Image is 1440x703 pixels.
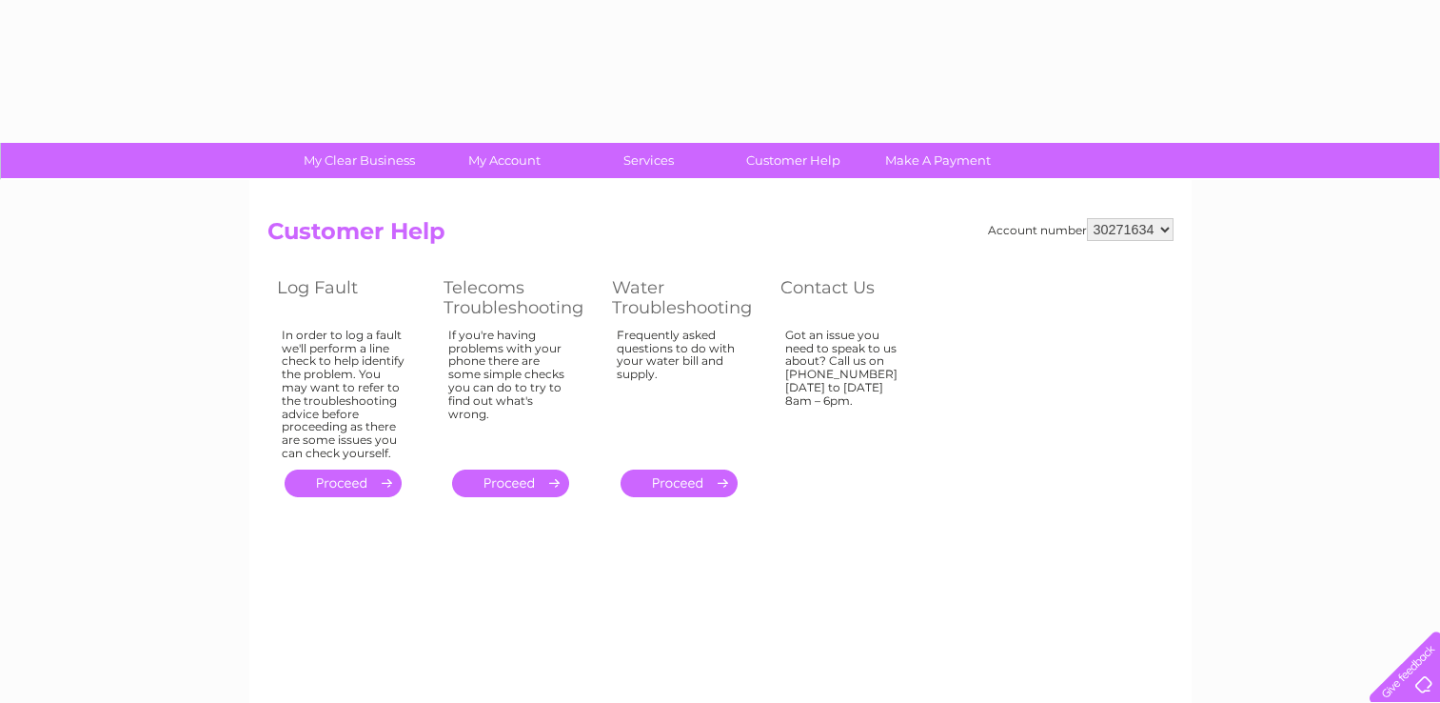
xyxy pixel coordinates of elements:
a: Services [570,143,727,178]
a: . [621,470,738,497]
div: If you're having problems with your phone there are some simple checks you can do to try to find ... [448,329,574,452]
th: Log Fault [267,272,434,323]
a: My Account [425,143,582,178]
th: Telecoms Troubleshooting [434,272,602,323]
a: Make A Payment [859,143,1016,178]
th: Contact Us [771,272,937,323]
div: In order to log a fault we'll perform a line check to help identify the problem. You may want to ... [282,329,405,460]
h2: Customer Help [267,218,1174,254]
div: Frequently asked questions to do with your water bill and supply. [617,329,742,452]
th: Water Troubleshooting [602,272,771,323]
a: . [285,470,402,497]
a: . [452,470,569,497]
div: Account number [988,218,1174,241]
div: Got an issue you need to speak to us about? Call us on [PHONE_NUMBER] [DATE] to [DATE] 8am – 6pm. [785,329,909,452]
a: My Clear Business [281,143,438,178]
a: Customer Help [715,143,872,178]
